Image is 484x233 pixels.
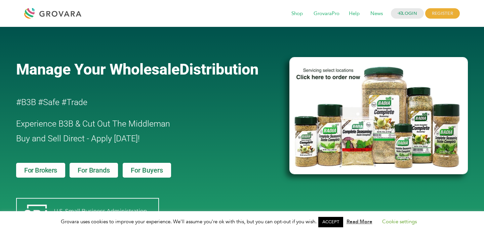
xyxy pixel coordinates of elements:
a: ACCEPT [318,217,343,227]
a: For Brands [70,163,118,178]
a: GrovaraPro [309,10,344,17]
span: REGISTER [425,8,460,19]
span: Shop [287,7,308,20]
span: Distribution [179,60,258,78]
a: News [366,10,388,17]
a: For Buyers [123,163,171,178]
a: For Brokers [16,163,65,178]
span: Manage Your Wholesale [16,60,179,78]
span: Experience B3B & Cut Out The Middleman [16,119,170,129]
span: For Buyers [131,167,163,174]
span: GrovaraPro [309,7,344,20]
a: Help [344,10,364,17]
span: Buy and Sell Direct - Apply [DATE]! [16,134,140,143]
span: For Brands [78,167,110,174]
span: Help [344,7,364,20]
a: Manage Your WholesaleDistribution [16,60,278,78]
span: For Brokers [24,167,57,174]
a: LOGIN [391,8,424,19]
a: Cookie settings [382,218,417,225]
a: Read More [347,218,372,225]
h2: #B3B #Safe #Trade [16,95,251,110]
span: Grovara uses cookies to improve your experience. We'll assume you're ok with this, but you can op... [61,218,424,225]
span: News [366,7,388,20]
a: Shop [287,10,308,17]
